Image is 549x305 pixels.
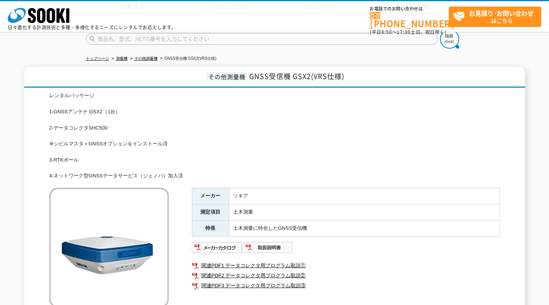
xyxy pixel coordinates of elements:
span: その他測量機 [207,72,247,81]
span: 17:30 [397,29,411,35]
div: レンタルパッケージ 1-GNSSアンテナ GSX2（1台） 2-データコレクタSHC500 ※シビルマスタ＋GNSSオプションをインストール済 3-RTKポール 4-ネットワーク型GNSSデータ... [49,92,500,180]
span: (平日 ～ 土日、祝日除く) [370,29,446,35]
span: GNSS受信機 GSX2(VRS仕様) [249,71,344,81]
a: 関連PDF3 データコレクタ用プログラム取説③ [192,281,500,291]
a: トップページ [86,56,109,61]
td: ソキア [229,188,500,204]
th: 測定項目 [192,204,229,220]
img: メーカーカタログ [192,241,242,254]
a: その他測量機 [134,56,158,61]
th: 特長 [192,220,229,236]
input: 商品名、型式、NETIS番号を入力してください [86,33,438,45]
a: メーカーカタログ [192,246,242,252]
span: お電話でのお問い合わせは [370,7,449,11]
th: メーカー [192,188,229,204]
img: btn_search.png [440,29,459,49]
p: 日々進化する計測技術と多種・多様化するニーズにレンタルでお応えします。 [8,25,176,30]
a: お見積り･お問い合わせはこちら [449,7,541,27]
strong: お見積り･お問い合わせ [469,8,534,18]
a: 測量機 [116,56,128,61]
li: GNSS受信機 GSX2(VRS仕様) [159,55,217,63]
td: 土木測量 [229,204,500,220]
img: 取扱説明書 [242,241,293,254]
span: 8:50 [381,29,392,35]
a: 関連PDF1 データコレクタ用プログラム取説① [192,261,500,271]
td: 土木測量に特化したGNSS受信機 [229,220,500,236]
a: 取扱説明書 [242,246,293,252]
a: 関連PDF2 データコレクタ用プログラム取説② [192,271,500,281]
span: はこちら [453,7,541,26]
a: [PHONE_NUMBER] [370,12,449,28]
